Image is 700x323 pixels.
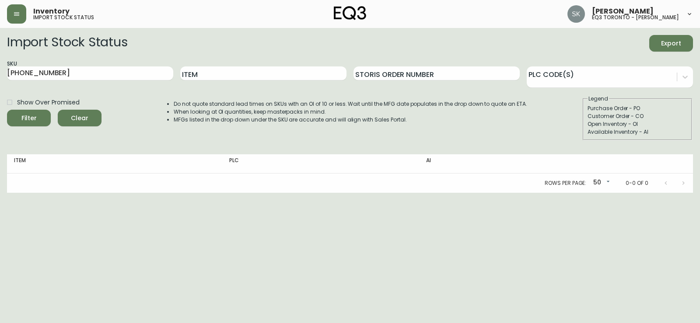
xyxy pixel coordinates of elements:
span: Export [656,38,686,49]
div: Available Inventory - AI [588,128,687,136]
button: Clear [58,110,101,126]
h5: import stock status [33,15,94,20]
div: Open Inventory - OI [588,120,687,128]
span: Inventory [33,8,70,15]
legend: Legend [588,95,609,103]
span: Show Over Promised [17,98,80,107]
li: Do not quote standard lead times on SKUs with an OI of 10 or less. Wait until the MFG date popula... [174,100,527,108]
div: Customer Order - CO [588,112,687,120]
th: PLC [222,154,419,174]
button: Export [649,35,693,52]
img: logo [334,6,366,20]
button: Filter [7,110,51,126]
span: [PERSON_NAME] [592,8,654,15]
h2: Import Stock Status [7,35,127,52]
h5: eq3 toronto - [PERSON_NAME] [592,15,679,20]
th: Item [7,154,222,174]
div: Purchase Order - PO [588,104,687,112]
th: AI [419,154,576,174]
p: Rows per page: [545,179,586,187]
div: 50 [590,176,612,190]
img: 2f4b246f1aa1d14c63ff9b0999072a8a [567,5,585,23]
p: 0-0 of 0 [626,179,648,187]
li: MFGs listed in the drop down under the SKU are accurate and will align with Sales Portal. [174,116,527,124]
li: When looking at OI quantities, keep masterpacks in mind. [174,108,527,116]
div: Filter [21,113,37,124]
span: Clear [65,113,94,124]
